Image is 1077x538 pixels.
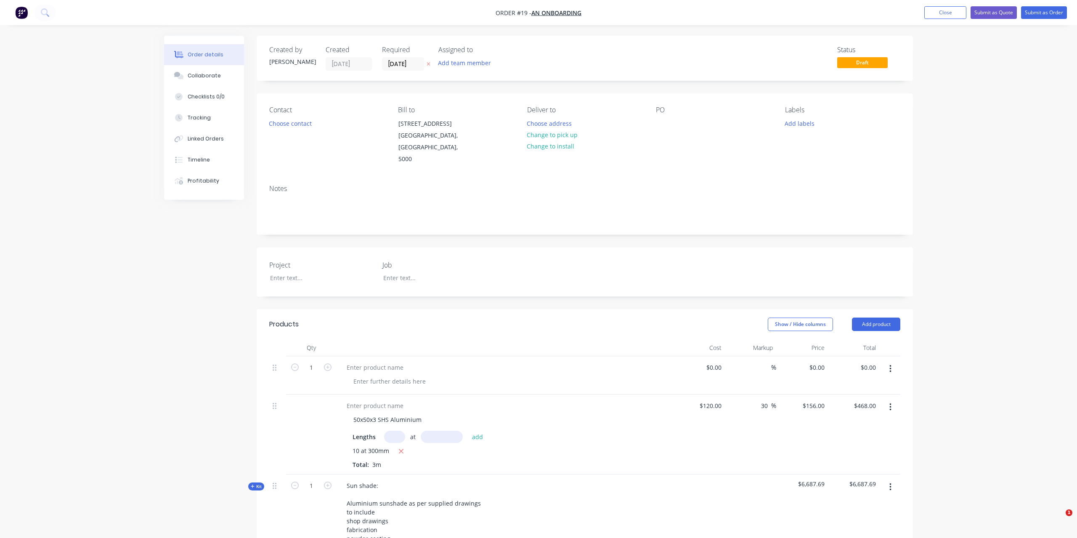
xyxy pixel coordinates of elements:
[353,446,389,457] span: 10 at 300mm
[164,128,244,149] button: Linked Orders
[188,114,211,122] div: Tracking
[265,117,316,129] button: Choose contact
[971,6,1017,19] button: Submit as Quote
[269,57,316,66] div: [PERSON_NAME]
[725,339,777,356] div: Markup
[523,117,576,129] button: Choose address
[410,432,416,441] span: at
[768,318,833,331] button: Show / Hide columns
[771,401,776,411] span: %
[780,480,825,488] span: $6,687.69
[188,72,221,80] div: Collaborate
[438,57,496,69] button: Add team member
[531,9,581,17] a: An onboarding
[369,461,385,469] span: 3m
[269,106,385,114] div: Contact
[852,318,900,331] button: Add product
[15,6,28,19] img: Factory
[269,260,374,270] label: Project
[391,117,475,165] div: [STREET_ADDRESS][GEOGRAPHIC_DATA], [GEOGRAPHIC_DATA], 5000
[164,170,244,191] button: Profitability
[188,177,219,185] div: Profitability
[269,185,900,193] div: Notes
[523,129,582,140] button: Change to pick up
[286,339,337,356] div: Qty
[269,319,299,329] div: Products
[382,260,488,270] label: Job
[438,46,523,54] div: Assigned to
[248,482,264,490] div: Kit
[347,413,428,426] div: 50x50x3 SHS Aluminium
[398,106,513,114] div: Bill to
[1021,6,1067,19] button: Submit as Order
[164,107,244,128] button: Tracking
[382,46,428,54] div: Required
[468,431,488,442] button: add
[1048,509,1069,530] iframe: Intercom live chat
[434,57,496,69] button: Add team member
[523,140,579,152] button: Change to install
[673,339,725,356] div: Cost
[780,117,819,129] button: Add labels
[326,46,372,54] div: Created
[188,93,225,101] div: Checklists 0/0
[785,106,900,114] div: Labels
[656,106,771,114] div: PO
[398,130,468,165] div: [GEOGRAPHIC_DATA], [GEOGRAPHIC_DATA], 5000
[1066,509,1072,516] span: 1
[188,135,224,143] div: Linked Orders
[837,57,888,68] span: Draft
[269,46,316,54] div: Created by
[924,6,966,19] button: Close
[828,339,880,356] div: Total
[353,432,376,441] span: Lengths
[251,483,262,490] span: Kit
[188,51,223,58] div: Order details
[164,44,244,65] button: Order details
[527,106,642,114] div: Deliver to
[164,149,244,170] button: Timeline
[776,339,828,356] div: Price
[771,363,776,372] span: %
[496,9,531,17] span: Order #19 -
[398,118,468,130] div: [STREET_ADDRESS]
[837,46,900,54] div: Status
[831,480,876,488] span: $6,687.69
[164,86,244,107] button: Checklists 0/0
[164,65,244,86] button: Collaborate
[353,461,369,469] span: Total:
[188,156,210,164] div: Timeline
